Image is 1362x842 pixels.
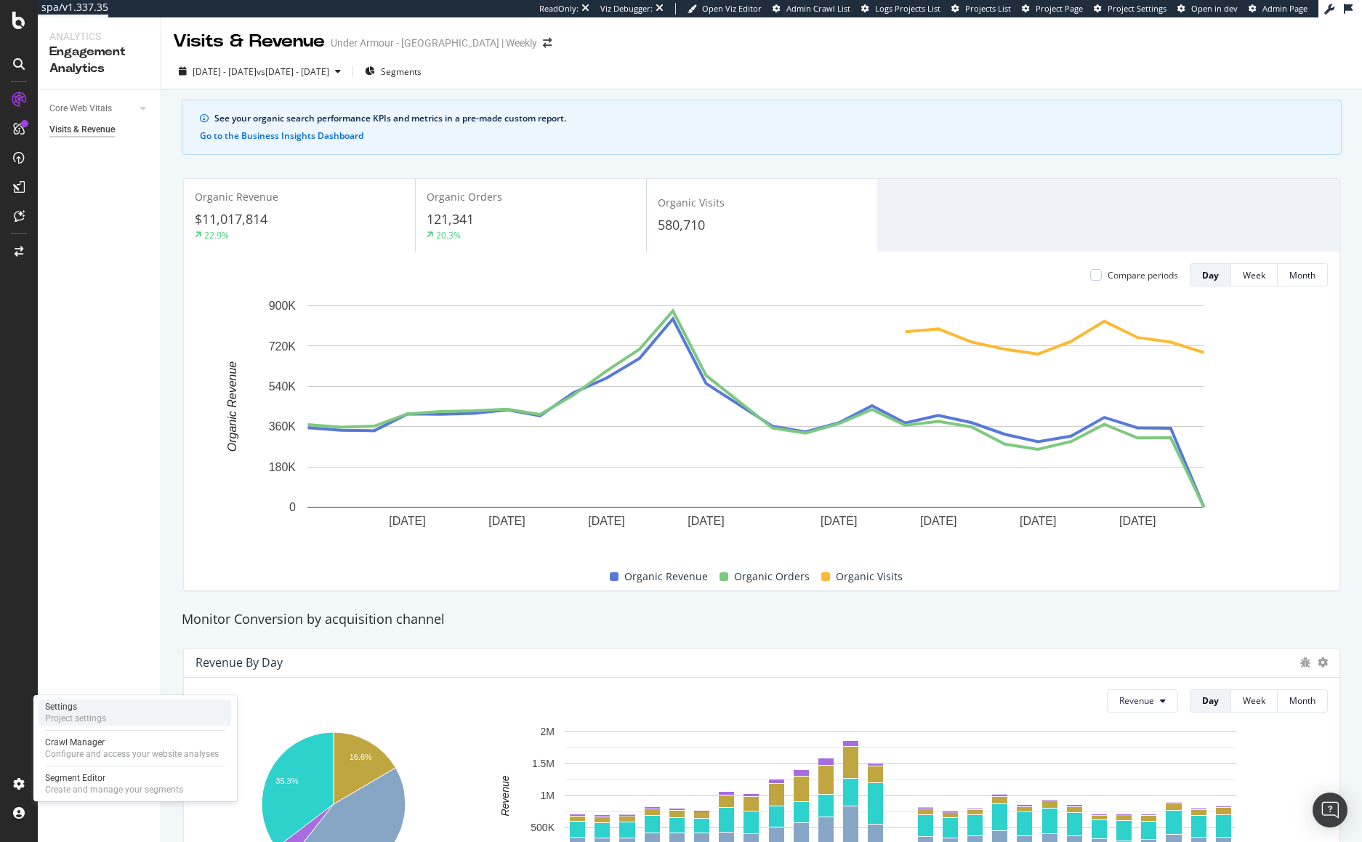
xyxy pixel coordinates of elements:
[269,300,297,312] text: 900K
[1278,263,1328,286] button: Month
[734,568,810,585] span: Organic Orders
[588,515,624,527] text: [DATE]
[389,515,425,527] text: [DATE]
[45,772,183,784] div: Segment Editor
[821,515,857,527] text: [DATE]
[658,196,725,209] span: Organic Visits
[196,298,1317,550] svg: A chart.
[875,3,940,14] span: Logs Projects List
[275,777,298,785] text: 35.3%
[1262,3,1307,14] span: Admin Page
[45,784,183,795] div: Create and manage your segments
[359,60,427,83] button: Segments
[269,461,297,473] text: 180K
[1191,3,1238,14] span: Open in dev
[600,3,653,15] div: Viz Debugger:
[196,655,283,670] div: Revenue by Day
[226,361,238,452] text: Organic Revenue
[861,3,940,15] a: Logs Projects List
[531,758,554,769] text: 1.5M
[427,190,502,204] span: Organic Orders
[436,229,461,241] div: 20.3%
[688,515,724,527] text: [DATE]
[1119,694,1154,707] span: Revenue
[543,38,552,48] div: arrow-right-arrow-left
[786,3,850,14] span: Admin Crawl List
[1289,269,1315,281] div: Month
[1313,793,1347,827] div: Open Intercom Messenger
[1231,263,1278,286] button: Week
[540,790,554,801] text: 1M
[1190,689,1231,713] button: Day
[350,753,372,761] text: 16.6%
[193,65,257,78] span: [DATE] - [DATE]
[624,568,708,585] span: Organic Revenue
[1300,657,1310,667] div: bug
[195,210,267,228] span: $11,017,814
[1243,269,1265,281] div: Week
[965,3,1011,14] span: Projects List
[39,771,231,797] a: Segment EditorCreate and manage your segments
[1022,3,1083,15] a: Project Page
[1202,694,1219,707] div: Day
[951,3,1011,15] a: Projects List
[49,29,149,44] div: Analytics
[257,65,329,78] span: vs [DATE] - [DATE]
[1231,689,1278,713] button: Week
[531,822,555,833] text: 500K
[269,421,297,433] text: 360K
[488,515,525,527] text: [DATE]
[331,36,537,50] div: Under Armour - [GEOGRAPHIC_DATA] | Weekly
[499,775,511,816] text: Revenue
[49,101,136,116] a: Core Web Vitals
[45,737,219,748] div: Crawl Manager
[269,340,297,353] text: 720K
[49,122,150,137] a: Visits & Revenue
[1278,689,1328,713] button: Month
[702,3,762,14] span: Open Viz Editor
[1249,3,1307,15] a: Admin Page
[49,122,115,137] div: Visits & Revenue
[1108,269,1178,281] div: Compare periods
[1243,694,1265,707] div: Week
[688,3,762,15] a: Open Viz Editor
[1190,263,1231,286] button: Day
[539,3,579,15] div: ReadOnly:
[45,701,106,713] div: Settings
[269,380,297,393] text: 540K
[540,726,554,737] text: 2M
[214,112,1323,125] div: See your organic search performance KPIs and metrics in a pre-made custom report.
[182,100,1342,155] div: info banner
[200,131,363,141] button: Go to the Business Insights Dashboard
[1020,515,1056,527] text: [DATE]
[174,610,1349,629] div: Monitor Conversion by acquisition channel
[836,568,903,585] span: Organic Visits
[1107,689,1178,713] button: Revenue
[49,101,112,116] div: Core Web Vitals
[427,210,474,228] span: 121,341
[45,748,219,760] div: Configure and access your website analyses
[1108,3,1166,14] span: Project Settings
[49,44,149,77] div: Engagement Analytics
[920,515,956,527] text: [DATE]
[1177,3,1238,15] a: Open in dev
[45,713,106,724] div: Project settings
[195,190,278,204] span: Organic Revenue
[173,60,347,83] button: [DATE] - [DATE]vs[DATE] - [DATE]
[381,65,422,78] span: Segments
[1289,694,1315,707] div: Month
[658,216,705,233] span: 580,710
[173,29,325,54] div: Visits & Revenue
[39,735,231,761] a: Crawl ManagerConfigure and access your website analyses
[1094,3,1166,15] a: Project Settings
[39,699,231,726] a: SettingsProject settings
[289,501,296,513] text: 0
[773,3,850,15] a: Admin Crawl List
[204,229,229,241] div: 22.9%
[1036,3,1083,14] span: Project Page
[1119,515,1156,527] text: [DATE]
[1202,269,1219,281] div: Day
